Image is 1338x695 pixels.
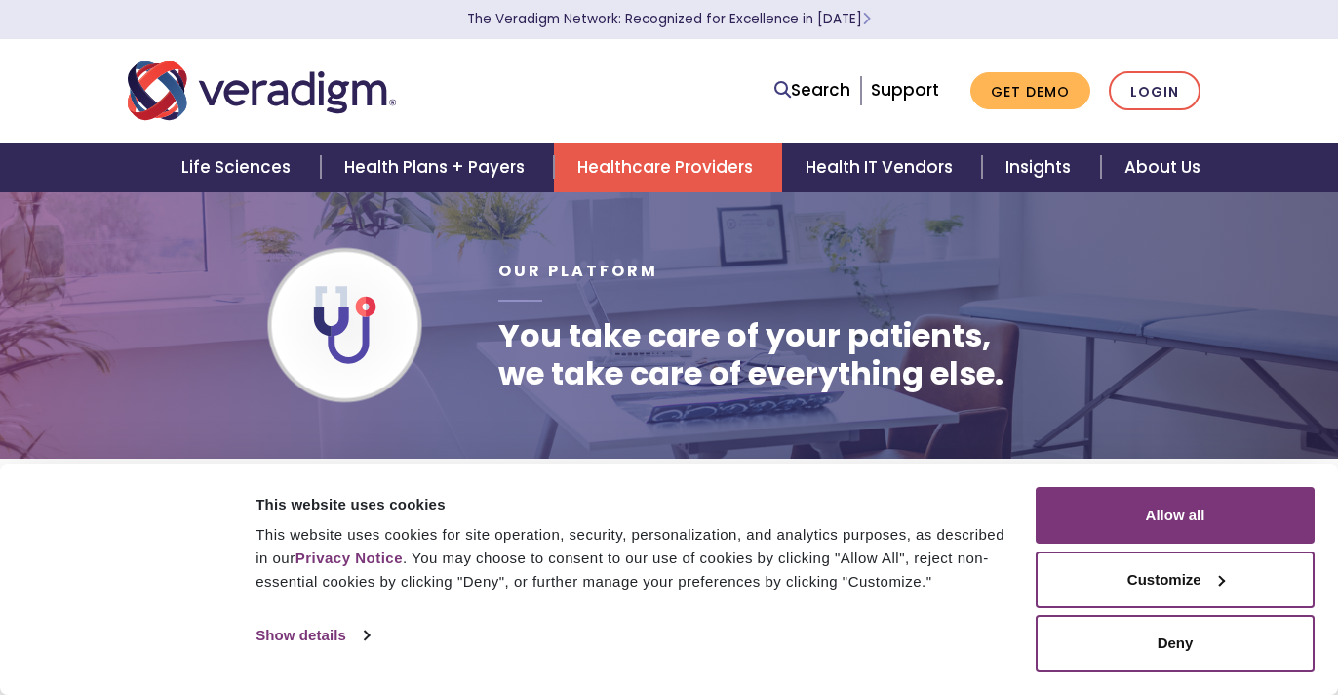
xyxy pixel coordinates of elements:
[1036,552,1315,608] button: Customize
[862,10,871,28] span: Learn More
[1036,487,1315,544] button: Allow all
[970,72,1090,110] a: Get Demo
[774,77,850,103] a: Search
[256,621,369,650] a: Show details
[256,523,1013,593] div: This website uses cookies for site operation, security, personalization, and analytics purposes, ...
[554,143,782,192] a: Healthcare Providers
[498,260,658,282] span: Our Platform
[498,317,1003,392] h1: You take care of your patients, we take care of everything else.
[871,78,939,102] a: Support
[982,143,1100,192] a: Insights
[256,493,1013,516] div: This website uses cookies
[467,10,871,28] a: The Veradigm Network: Recognized for Excellence in [DATE]Learn More
[295,550,403,566] a: Privacy Notice
[158,143,320,192] a: Life Sciences
[1101,143,1224,192] a: About Us
[321,143,554,192] a: Health Plans + Payers
[782,143,982,192] a: Health IT Vendors
[1036,615,1315,672] button: Deny
[128,59,396,123] img: Veradigm logo
[1109,71,1200,111] a: Login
